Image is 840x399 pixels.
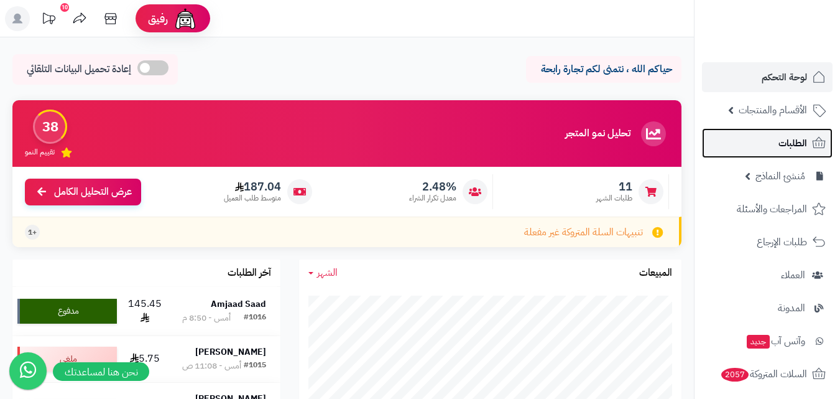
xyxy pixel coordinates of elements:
div: #1015 [244,360,266,372]
span: عرض التحليل الكامل [54,185,132,199]
span: 187.04 [224,180,281,194]
div: أمس - 11:08 ص [182,360,241,372]
span: معدل تكرار الشراء [409,193,456,204]
span: 2057 [721,368,749,382]
td: 5.75 [122,336,168,382]
div: ملغي [17,347,117,372]
h3: المبيعات [639,268,672,279]
a: لوحة التحكم [702,62,833,92]
span: لوحة التحكم [762,68,807,86]
span: 11 [596,180,632,194]
div: مدفوع [17,299,117,324]
span: العملاء [781,266,805,284]
span: تقييم النمو [25,147,55,157]
span: 2.48% [409,180,456,194]
p: حياكم الله ، نتمنى لكم تجارة رابحة [535,62,672,77]
h3: تحليل نمو المتجر [565,128,630,139]
a: المراجعات والأسئلة [702,194,833,224]
img: ai-face.png [173,6,198,31]
a: عرض التحليل الكامل [25,179,141,205]
img: logo-2.png [755,29,828,55]
span: مُنشئ النماذج [755,167,805,185]
span: وآتس آب [745,332,805,350]
span: الأقسام والمنتجات [739,101,807,119]
span: السلات المتروكة [720,365,807,383]
td: 145.45 [122,287,168,336]
span: طلبات الشهر [596,193,632,204]
span: جديد [747,335,770,349]
a: الشهر [308,266,338,280]
div: 10 [60,3,69,12]
h3: آخر الطلبات [228,268,271,279]
span: رفيق [148,11,168,26]
a: السلات المتروكة2057 [702,359,833,389]
a: تحديثات المنصة [33,6,64,34]
span: إعادة تحميل البيانات التلقائي [27,62,131,77]
span: +1 [28,227,37,238]
a: العملاء [702,260,833,290]
span: المراجعات والأسئلة [737,200,807,218]
strong: [PERSON_NAME] [195,345,266,359]
a: الطلبات [702,128,833,158]
span: طلبات الإرجاع [757,233,807,251]
span: متوسط طلب العميل [224,193,281,204]
span: تنبيهات السلة المتروكة غير مفعلة [524,225,643,240]
a: طلبات الإرجاع [702,227,833,257]
a: وآتس آبجديد [702,326,833,356]
div: أمس - 8:50 م [182,312,231,324]
a: المدونة [702,293,833,323]
span: الشهر [317,265,338,280]
div: #1016 [244,312,266,324]
span: المدونة [778,299,805,317]
span: الطلبات [778,134,807,152]
strong: Amjaad Saad [211,298,266,311]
